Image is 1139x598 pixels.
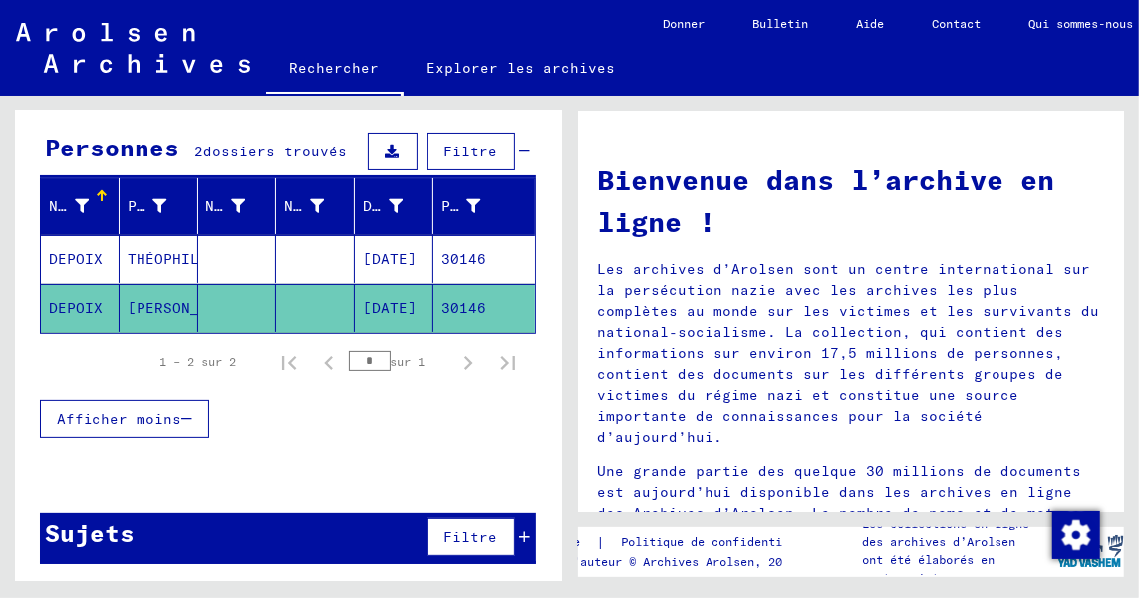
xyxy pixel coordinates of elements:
[597,532,606,553] font: |
[441,190,511,222] div: Prisonnier #
[427,133,515,170] button: Filtre
[391,354,426,369] font: sur 1
[444,528,498,546] span: Filtre
[120,235,198,283] mat-cell: THÉOPHILE
[57,410,181,428] span: Afficher moins
[598,259,1105,448] p: Les archives d’Arolsen sont un centre international sur la persécution nazie avec les archives le...
[441,197,549,215] font: Prisonnier #
[598,461,1105,545] p: Une grande partie des quelque 30 millions de documents est aujourd’hui disponible dans les archiv...
[355,235,433,283] mat-cell: [DATE]
[266,44,404,96] a: Rechercher
[49,197,174,215] font: Nom de famille
[1052,511,1100,559] img: Modifier le consentement
[1051,510,1099,558] div: Modifier le consentement
[433,235,535,283] mat-cell: 30146
[448,342,488,382] button: Page suivante
[363,197,515,215] font: Date de naissance
[355,284,433,332] mat-cell: [DATE]
[128,190,197,222] div: Prénom
[269,342,309,382] button: Première page
[128,197,181,215] font: Prénom
[404,44,640,92] a: Explorer les archives
[518,553,842,571] p: Droits d’auteur © Archives Arolsen, 2021
[606,532,842,553] a: Politique de confidentialité
[444,143,498,160] span: Filtre
[45,515,135,551] div: Sujets
[40,400,209,438] button: Afficher moins
[427,518,515,556] button: Filtre
[206,190,276,222] div: Nom de jeune fille
[41,178,120,234] mat-header-cell: Nachname
[284,197,365,215] font: Naissance
[45,130,179,165] div: Personnes
[203,143,347,160] span: dossiers trouvés
[355,178,433,234] mat-header-cell: Geburtsdatum
[160,353,237,371] div: 1 – 2 sur 2
[41,235,120,283] mat-cell: DEPOIX
[120,178,198,234] mat-header-cell: Vorname
[41,284,120,332] mat-cell: DEPOIX
[284,190,354,222] div: Naissance
[49,190,119,222] div: Nom de famille
[433,284,535,332] mat-cell: 30146
[863,551,1056,587] p: ont été élaborés en partenariat avec
[198,178,277,234] mat-header-cell: Geburtsname
[194,143,203,160] span: 2
[863,515,1056,551] p: Les collections en ligne des archives d’Arolsen
[433,178,535,234] mat-header-cell: Prisoner #
[363,190,432,222] div: Date de naissance
[276,178,355,234] mat-header-cell: Geburt‏
[206,197,367,215] font: Nom de jeune fille
[309,342,349,382] button: Page précédente
[598,159,1105,243] h1: Bienvenue dans l’archive en ligne !
[488,342,528,382] button: Dernière page
[16,23,250,73] img: Arolsen_neg.svg
[120,284,198,332] mat-cell: [PERSON_NAME]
